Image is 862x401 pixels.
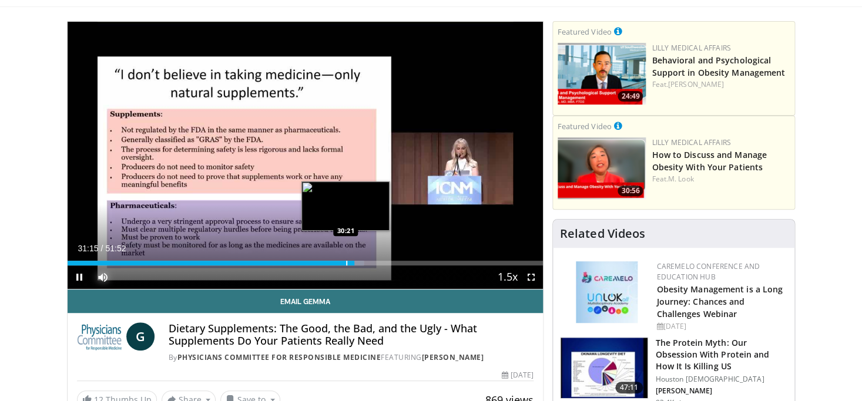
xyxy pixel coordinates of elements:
div: Feat. [652,79,790,90]
span: 24:49 [618,91,643,102]
a: [PERSON_NAME] [668,79,724,89]
a: Email Gemma [68,289,544,313]
img: Physicians Committee for Responsible Medicine [77,322,122,351]
a: How to Discuss and Manage Obesity With Your Patients [652,149,767,173]
small: Featured Video [558,26,611,37]
a: Physicians Committee for Responsible Medicine [177,352,381,362]
h4: Dietary Supplements: The Good, the Bad, and the Ugly - What Supplements Do Your Patients Really Need [169,322,534,348]
a: Obesity Management is a Long Journey: Chances and Challenges Webinar [656,284,783,319]
a: [PERSON_NAME] [422,352,484,362]
button: Fullscreen [519,265,543,289]
a: Lilly Medical Affairs [652,137,731,147]
div: [DATE] [656,321,785,332]
a: Lilly Medical Affairs [652,43,731,53]
span: 31:15 [78,244,99,253]
p: [PERSON_NAME] [655,386,787,396]
a: CaReMeLO Conference and Education Hub [656,261,760,282]
a: M. Look [668,174,694,184]
p: Houston [DEMOGRAPHIC_DATA] [655,375,787,384]
img: 45df64a9-a6de-482c-8a90-ada250f7980c.png.150x105_q85_autocrop_double_scale_upscale_version-0.2.jpg [576,261,638,323]
a: 30:56 [558,137,646,199]
video-js: Video Player [68,22,544,289]
h4: Related Videos [560,227,645,241]
span: 47:11 [615,382,643,393]
button: Pause [68,265,91,289]
span: 51:52 [105,244,126,253]
img: ba3304f6-7838-4e41-9c0f-2e31ebde6754.png.150x105_q85_crop-smart_upscale.png [558,43,646,105]
button: Mute [91,265,115,289]
button: Playback Rate [496,265,519,289]
img: b7b8b05e-5021-418b-a89a-60a270e7cf82.150x105_q85_crop-smart_upscale.jpg [561,338,648,399]
a: 24:49 [558,43,646,105]
a: Behavioral and Psychological Support in Obesity Management [652,55,785,78]
div: Progress Bar [68,261,544,265]
h3: The Protein Myth: Our Obsession With Protein and How It Is Killing US [655,337,787,372]
div: [DATE] [502,370,534,380]
span: / [101,244,103,253]
a: G [126,322,155,351]
span: 30:56 [618,186,643,196]
small: Featured Video [558,121,611,132]
div: By FEATURING [169,352,534,363]
div: Feat. [652,174,790,184]
img: c98a6a29-1ea0-4bd5-8cf5-4d1e188984a7.png.150x105_q85_crop-smart_upscale.png [558,137,646,199]
img: image.jpeg [301,181,390,231]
